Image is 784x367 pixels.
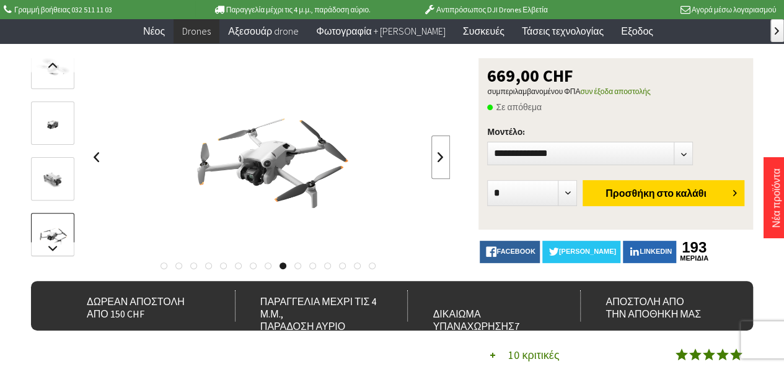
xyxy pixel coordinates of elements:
[454,19,513,44] a: Συσκευές
[580,87,650,96] a: συν έξοδα αποστολής
[679,241,710,254] a: 193
[606,187,674,199] font: Προσθήκη στο
[692,5,777,14] font: Αγορά μέσω λογαριασμού
[182,25,211,37] font: Drones
[621,25,653,37] font: Εξοδος
[487,87,580,96] font: συμπεριλαμβανομένου ΦΠΑ
[508,348,559,362] font: 10 κριτικές
[260,320,345,332] font: παράδοση αύριο
[174,19,219,44] a: Drones
[307,19,454,44] a: Φωτογραφία + Βίντεο
[606,295,684,308] font: Αποστολή από
[87,295,185,308] font: Δωρεάν αποστολή
[143,25,165,37] font: Νέος
[228,25,299,37] font: Αξεσουάρ drone
[513,19,612,44] a: Τάσεις τεχνολογίας
[559,248,616,255] font: [PERSON_NAME]
[522,25,604,37] font: Τάσεις τεχνολογίας
[480,241,539,263] a: Facebook
[433,308,514,332] font: Δικαίωμα υπαναχώρησης
[612,19,662,44] a: Εξοδος
[219,19,307,44] a: Αξεσουάρ drone
[260,295,376,320] font: Παραγγελία μέχρι τις 4 μ.μ.,
[436,5,548,14] font: Αντιπρόσωπος DJI Drones Ελβετία
[680,254,708,262] font: μερίδια
[770,168,782,228] a: Νέα προϊόντα
[682,239,707,256] font: 193
[14,5,113,14] font: Γραμμή βοήθειας 032 511 11 03
[316,25,446,37] font: Φωτογραφία + [PERSON_NAME]
[433,320,519,345] font: 7 ημερών
[134,19,174,44] a: Νέος
[623,241,676,263] a: LinkedIn
[87,308,144,320] font: από 150 CHF
[496,248,535,255] font: Facebook
[463,25,504,37] font: Συσκευές
[542,241,620,263] a: [PERSON_NAME]
[640,248,672,255] font: LinkedIn
[679,254,710,262] a: μερίδια
[775,27,779,35] font: 
[487,64,573,87] font: 669,00 CHF
[606,308,701,320] font: την αποθήκη μας
[226,5,371,14] font: Παραγγελία μέχρι τις 4 μ.μ., παράδοση αύριο.
[583,180,744,206] button: Προσθήκη στο καλάθι
[487,126,525,137] font: Μοντέλο:
[676,187,707,199] font: καλάθι
[496,101,542,113] font: Σε απόθεμα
